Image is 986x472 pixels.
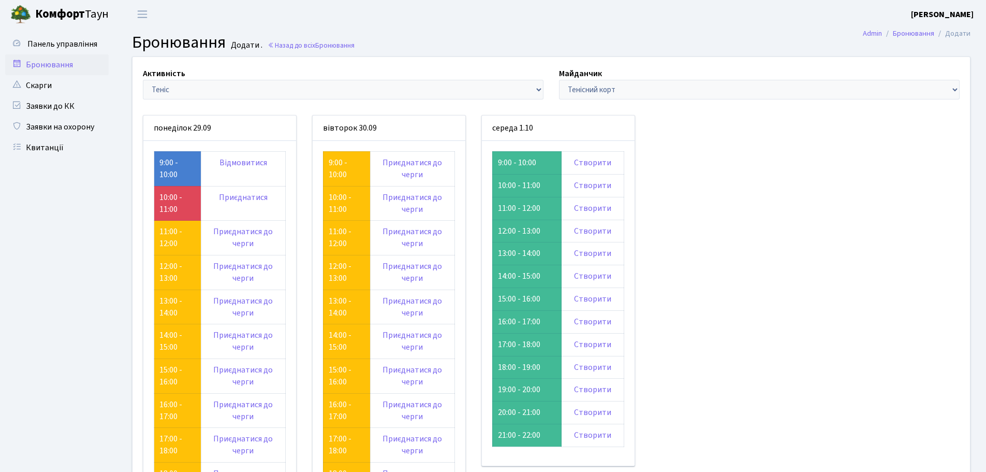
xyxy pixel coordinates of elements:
div: середа 1.10 [482,116,635,141]
a: Приєднатися до черги [213,226,273,249]
a: Створити [574,316,611,327]
a: Створити [574,293,611,305]
td: 15:00 - 16:00 [492,288,561,311]
a: Приєднатися [219,192,268,203]
a: Заявки до КК [5,96,109,117]
td: 21:00 - 22:00 [492,424,561,447]
td: 19:00 - 20:00 [492,379,561,402]
div: понеділок 29.09 [143,116,296,141]
a: 14:00 - 15:00 [159,330,182,353]
a: Приєднатися до черги [382,295,442,319]
b: Комфорт [35,6,85,22]
a: 13:00 - 14:00 [159,295,182,319]
a: Приєднатися до черги [213,364,273,388]
a: Створити [574,203,611,214]
a: 11:00 - 12:00 [329,226,351,249]
td: 9:00 - 10:00 [492,151,561,174]
td: 17:00 - 18:00 [492,333,561,356]
a: Приєднатися до черги [213,399,273,422]
label: Майданчик [559,67,602,80]
a: Панель управління [5,34,109,54]
td: 10:00 - 11:00 [492,174,561,197]
a: Створити [574,407,611,418]
td: 12:00 - 13:00 [492,220,561,242]
span: Таун [35,6,109,23]
a: Квитанції [5,137,109,158]
button: Переключити навігацію [129,6,155,23]
a: Заявки на охорону [5,117,109,137]
a: Admin [863,28,882,39]
a: [PERSON_NAME] [911,8,974,21]
a: Приєднатися до черги [382,226,442,249]
a: Створити [574,225,611,237]
a: Приєднатися до черги [213,433,273,456]
td: 16:00 - 17:00 [492,310,561,333]
a: Створити [574,430,611,441]
a: Назад до всіхБронювання [268,40,355,50]
a: 15:00 - 16:00 [329,364,351,388]
div: вівторок 30.09 [313,116,465,141]
a: 9:00 - 10:00 [159,157,178,180]
a: Приєднатися до черги [382,192,442,215]
td: 11:00 - 12:00 [492,197,561,220]
td: 14:00 - 15:00 [492,265,561,288]
span: Бронювання [132,31,226,54]
a: 14:00 - 15:00 [329,330,351,353]
a: 17:00 - 18:00 [159,433,182,456]
span: Панель управління [27,38,97,50]
td: 20:00 - 21:00 [492,402,561,424]
b: [PERSON_NAME] [911,9,974,20]
a: 15:00 - 16:00 [159,364,182,388]
a: Приєднатися до черги [382,330,442,353]
a: Приєднатися до черги [213,261,273,284]
span: Бронювання [315,40,355,50]
a: Створити [574,180,611,191]
a: 10:00 - 11:00 [329,192,351,215]
a: Приєднатися до черги [382,157,442,180]
a: Приєднатися до черги [382,261,442,284]
li: Додати [934,28,970,39]
a: 17:00 - 18:00 [329,433,351,456]
td: 18:00 - 19:00 [492,356,561,379]
a: 12:00 - 13:00 [329,261,351,284]
a: Приєднатися до черги [382,399,442,422]
a: 12:00 - 13:00 [159,261,182,284]
a: Створити [574,270,611,282]
a: Бронювання [5,54,109,75]
a: Приєднатися до черги [382,364,442,388]
a: Бронювання [893,28,934,39]
a: Відмовитися [219,157,267,168]
a: 9:00 - 10:00 [329,157,347,180]
a: Приєднатися до черги [213,330,273,353]
small: Додати . [229,40,262,50]
img: logo.png [10,4,31,25]
a: 16:00 - 17:00 [329,399,351,422]
a: Приєднатися до черги [213,295,273,319]
a: Скарги [5,75,109,96]
a: 13:00 - 14:00 [329,295,351,319]
a: Створити [574,384,611,395]
a: 11:00 - 12:00 [159,226,182,249]
a: 10:00 - 11:00 [159,192,182,215]
td: 13:00 - 14:00 [492,242,561,265]
a: Створити [574,248,611,259]
a: 16:00 - 17:00 [159,399,182,422]
a: Приєднатися до черги [382,433,442,456]
nav: breadcrumb [847,23,986,45]
a: Створити [574,362,611,373]
label: Активність [143,67,185,80]
a: Створити [574,157,611,168]
a: Створити [574,339,611,350]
